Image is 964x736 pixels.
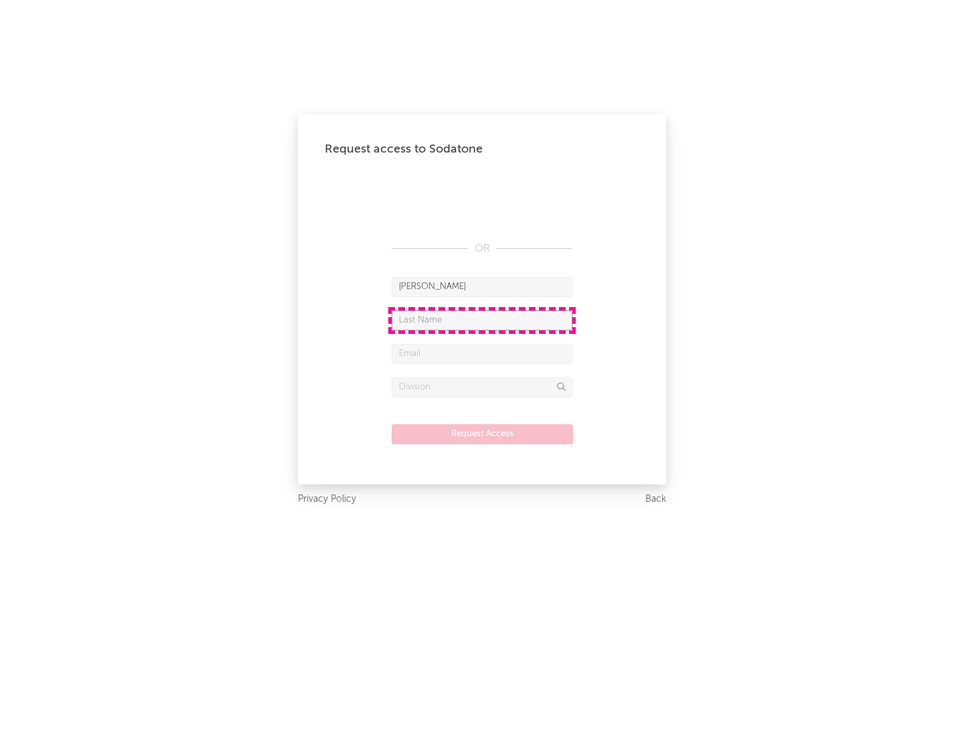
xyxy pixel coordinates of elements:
input: First Name [392,277,572,297]
a: Back [645,491,666,508]
input: Division [392,377,572,397]
input: Email [392,344,572,364]
div: OR [392,241,572,257]
a: Privacy Policy [298,491,356,508]
div: Request access to Sodatone [325,141,639,157]
input: Last Name [392,310,572,331]
button: Request Access [392,424,573,444]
